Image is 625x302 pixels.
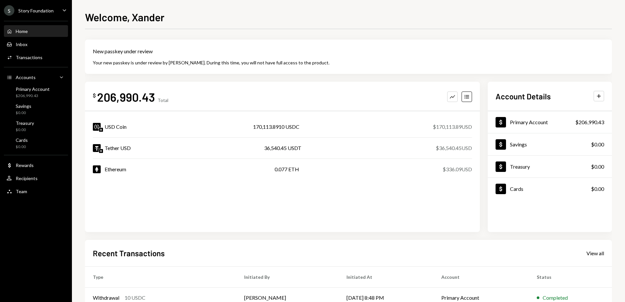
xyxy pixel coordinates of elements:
[16,42,27,47] div: Inbox
[488,133,612,155] a: Savings$0.00
[510,186,523,192] div: Cards
[16,127,34,133] div: $0.00
[158,97,168,103] div: Total
[16,144,28,150] div: $0.00
[339,266,433,287] th: Initiated At
[93,248,165,259] h2: Recent Transactions
[16,176,38,181] div: Recipients
[253,123,299,131] div: 170,113.8910 USDC
[93,144,101,152] img: USDT
[93,165,101,173] img: ETH
[16,162,34,168] div: Rewards
[93,123,101,131] img: USDC
[99,128,103,132] img: ethereum-mainnet
[586,249,604,257] a: View all
[586,250,604,257] div: View all
[591,185,604,193] div: $0.00
[4,5,14,16] div: S
[264,144,301,152] div: 36,540.45 USDT
[4,159,68,171] a: Rewards
[543,294,568,302] div: Completed
[436,144,472,152] div: $36,540.45 USD
[105,144,131,152] div: Tether USD
[433,266,529,287] th: Account
[16,110,31,116] div: $0.00
[93,92,96,99] div: $
[97,90,155,104] div: 206,990.43
[105,165,126,173] div: Ethereum
[275,165,299,173] div: 0.077 ETH
[488,178,612,200] a: Cards$0.00
[16,55,42,60] div: Transactions
[93,294,119,302] div: Withdrawal
[4,101,68,117] a: Savings$0.00
[16,137,28,143] div: Cards
[85,10,164,24] h1: Welcome, Xander
[488,111,612,133] a: Primary Account$206,990.43
[4,51,68,63] a: Transactions
[433,123,472,131] div: $170,113.89 USD
[510,163,530,170] div: Treasury
[496,91,551,102] h2: Account Details
[16,75,36,80] div: Accounts
[16,28,28,34] div: Home
[85,266,236,287] th: Type
[488,156,612,177] a: Treasury$0.00
[4,84,68,100] a: Primary Account$206,990.43
[4,38,68,50] a: Inbox
[4,172,68,184] a: Recipients
[236,266,339,287] th: Initiated By
[529,266,612,287] th: Status
[591,141,604,148] div: $0.00
[591,163,604,171] div: $0.00
[4,71,68,83] a: Accounts
[4,118,68,134] a: Treasury$0.00
[4,25,68,37] a: Home
[93,59,604,66] div: Your new passkey is under review by [PERSON_NAME]. During this time, you will not have full acces...
[125,294,145,302] div: 10 USDC
[443,165,472,173] div: $336.09 USD
[16,93,50,99] div: $206,990.43
[105,123,127,131] div: USD Coin
[4,185,68,197] a: Team
[510,119,548,125] div: Primary Account
[16,120,34,126] div: Treasury
[16,189,27,194] div: Team
[16,103,31,109] div: Savings
[4,135,68,151] a: Cards$0.00
[16,86,50,92] div: Primary Account
[575,118,604,126] div: $206,990.43
[18,8,54,13] div: Story Foundation
[510,141,527,147] div: Savings
[99,149,103,153] img: ethereum-mainnet
[93,47,604,55] div: New passkey under review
